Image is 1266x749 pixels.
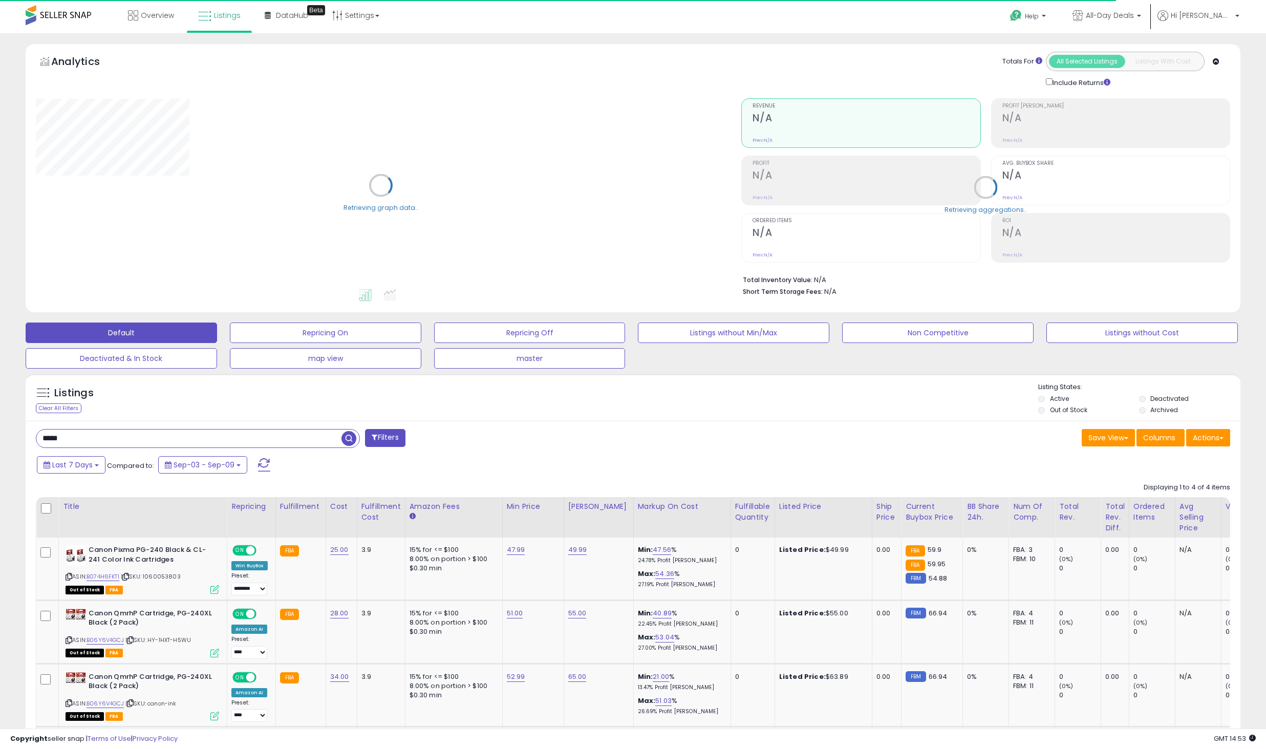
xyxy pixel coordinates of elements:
[26,323,217,343] button: Default
[906,501,958,523] div: Current Buybox Price
[928,559,946,569] span: 59.95
[1125,55,1201,68] button: Listings With Cost
[105,649,123,657] span: FBA
[280,609,299,620] small: FBA
[928,545,942,554] span: 59.9
[410,545,495,554] div: 15% for <= $100
[1133,564,1175,573] div: 0
[1013,545,1047,554] div: FBA: 3
[233,546,246,555] span: ON
[653,545,671,555] a: 47.56
[255,609,271,618] span: OFF
[638,609,723,628] div: %
[638,569,656,579] b: Max:
[1144,483,1230,493] div: Displaying 1 to 4 of 4 items
[568,501,629,512] div: [PERSON_NAME]
[1059,627,1101,636] div: 0
[1050,405,1087,414] label: Out of Stock
[231,572,268,595] div: Preset:
[1013,609,1047,618] div: FBA: 4
[255,546,271,555] span: OFF
[507,501,560,512] div: Min Price
[1133,682,1148,690] small: (0%)
[638,581,723,588] p: 27.19% Profit [PERSON_NAME]
[10,734,178,744] div: seller snap | |
[1133,501,1171,523] div: Ordered Items
[638,696,723,715] div: %
[1150,405,1178,414] label: Archived
[1025,12,1039,20] span: Help
[779,501,868,512] div: Listed Price
[1082,429,1135,446] button: Save View
[344,203,418,212] div: Retrieving graph data..
[929,573,948,583] span: 54.88
[735,672,767,681] div: 0
[66,586,104,594] span: All listings that are currently out of stock and unavailable for purchase on Amazon
[330,545,349,555] a: 25.00
[66,609,86,620] img: 41OjK-VOlBL._SL40_.jpg
[307,5,325,15] div: Tooltip anchor
[276,10,308,20] span: DataHub
[88,734,131,743] a: Terms of Use
[410,554,495,564] div: 8.00% on portion > $100
[1038,76,1123,88] div: Include Returns
[330,501,353,512] div: Cost
[63,501,223,512] div: Title
[54,386,94,400] h5: Listings
[158,456,247,474] button: Sep-03 - Sep-09
[26,348,217,369] button: Deactivated & In Stock
[434,323,626,343] button: Repricing Off
[231,688,267,697] div: Amazon AI
[1133,545,1175,554] div: 0
[51,54,120,71] h5: Analytics
[876,672,893,681] div: 0.00
[410,609,495,618] div: 15% for <= $100
[507,545,525,555] a: 47.99
[779,672,864,681] div: $63.89
[410,681,495,691] div: 8.00% on portion > $100
[1105,545,1121,554] div: 0.00
[66,712,104,721] span: All listings that are currently out of stock and unavailable for purchase on Amazon
[633,497,731,538] th: The percentage added to the cost of goods (COGS) that forms the calculator for Min & Max prices.
[638,645,723,652] p: 27.00% Profit [PERSON_NAME]
[638,608,653,618] b: Min:
[66,545,219,593] div: ASIN:
[779,545,826,554] b: Listed Price:
[1133,627,1175,636] div: 0
[1105,609,1121,618] div: 0.00
[1059,682,1074,690] small: (0%)
[361,609,397,618] div: 3.9
[779,608,826,618] b: Listed Price:
[1050,394,1069,403] label: Active
[280,545,299,557] small: FBA
[89,609,213,630] b: Canon QmrhP Cartridge, PG-240XL Black (2 Pack)
[638,545,723,564] div: %
[66,545,86,566] img: 51I6Mco2vdL._SL40_.jpg
[66,609,219,656] div: ASIN:
[1133,618,1148,627] small: (0%)
[1133,555,1148,563] small: (0%)
[638,672,723,691] div: %
[906,560,925,571] small: FBA
[125,699,177,708] span: | SKU: canon-ink
[735,609,767,618] div: 0
[231,636,268,659] div: Preset:
[1226,555,1240,563] small: (0%)
[410,501,498,512] div: Amazon Fees
[967,672,1001,681] div: 0%
[1186,429,1230,446] button: Actions
[1179,501,1217,533] div: Avg Selling Price
[233,609,246,618] span: ON
[1226,618,1240,627] small: (0%)
[410,672,495,681] div: 15% for <= $100
[1179,545,1213,554] div: N/A
[653,672,669,682] a: 21.00
[1150,394,1189,403] label: Deactivated
[1143,433,1175,443] span: Columns
[1002,2,1056,33] a: Help
[133,734,178,743] a: Privacy Policy
[735,501,770,523] div: Fulfillable Quantity
[568,545,587,555] a: 49.99
[107,461,154,470] span: Compared to:
[66,649,104,657] span: All listings that are currently out of stock and unavailable for purchase on Amazon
